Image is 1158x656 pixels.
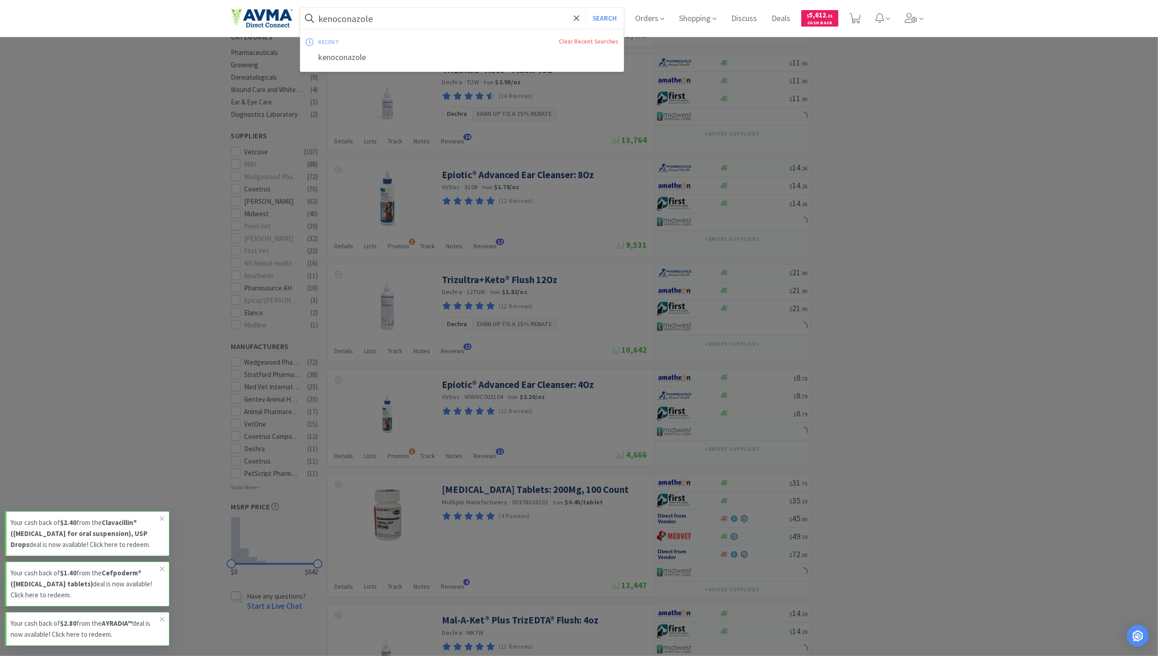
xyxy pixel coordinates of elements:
div: recent [319,35,449,49]
p: Your cash back of from the deal is now available! Click here to redeem. [11,517,160,550]
button: Search [586,8,624,29]
strong: $1.40 [60,569,76,577]
p: Your cash back of from the deal is now available! Click here to redeem. [11,568,160,601]
a: Discuss [728,15,761,23]
a: Deals [768,15,794,23]
input: Search by item, sku, manufacturer, ingredient, size... [300,8,624,29]
div: Open Intercom Messenger [1127,625,1149,647]
strong: AYRADIA™ [102,619,132,628]
span: Cash Back [807,21,833,27]
span: $ [807,13,809,19]
strong: $2.80 [60,619,76,628]
span: . 21 [826,13,833,19]
img: e4e33dab9f054f5782a47901c742baa9_102.png [231,9,293,28]
strong: Clavacillin® ([MEDICAL_DATA] for oral suspension), USP Drops [11,518,147,549]
span: 5,612 [807,11,833,19]
a: Clear Recent Searches [559,38,618,45]
div: kenoconazole [300,49,624,66]
strong: $2.40 [60,518,76,527]
a: $5,612.21Cash Back [801,6,838,31]
p: Your cash back of from the deal is now available! Click here to redeem. [11,618,160,640]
